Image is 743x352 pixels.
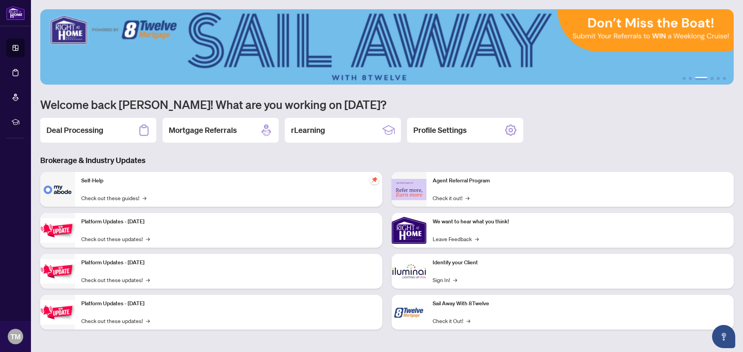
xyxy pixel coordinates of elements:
[40,218,75,243] img: Platform Updates - July 21, 2025
[81,258,376,267] p: Platform Updates - [DATE]
[433,218,728,226] p: We want to hear what you think!
[683,77,686,80] button: 1
[81,194,146,202] a: Check out these guides!→
[695,77,707,80] button: 3
[433,275,457,284] a: Sign In!→
[291,125,325,136] h2: rLearning
[689,77,692,80] button: 2
[392,295,426,330] img: Sail Away With 8Twelve
[433,299,728,308] p: Sail Away With 8Twelve
[40,259,75,284] img: Platform Updates - July 8, 2025
[433,258,728,267] p: Identify your Client
[466,316,470,325] span: →
[723,77,726,80] button: 6
[475,235,479,243] span: →
[453,275,457,284] span: →
[81,235,150,243] a: Check out these updates!→
[433,316,470,325] a: Check it Out!→
[146,275,150,284] span: →
[40,155,734,166] h3: Brokerage & Industry Updates
[169,125,237,136] h2: Mortgage Referrals
[146,235,150,243] span: →
[46,125,103,136] h2: Deal Processing
[717,77,720,80] button: 5
[392,254,426,289] img: Identify your Client
[10,331,21,342] span: TM
[433,235,479,243] a: Leave Feedback→
[81,275,150,284] a: Check out these updates!→
[81,218,376,226] p: Platform Updates - [DATE]
[413,125,467,136] h2: Profile Settings
[6,6,25,20] img: logo
[40,97,734,112] h1: Welcome back [PERSON_NAME]! What are you working on [DATE]?
[81,177,376,185] p: Self-Help
[710,77,714,80] button: 4
[466,194,469,202] span: →
[392,179,426,200] img: Agent Referral Program
[433,194,469,202] a: Check it out!→
[81,299,376,308] p: Platform Updates - [DATE]
[40,300,75,325] img: Platform Updates - June 23, 2025
[146,316,150,325] span: →
[712,325,735,348] button: Open asap
[81,316,150,325] a: Check out these updates!→
[433,177,728,185] p: Agent Referral Program
[142,194,146,202] span: →
[40,9,734,85] img: Slide 2
[370,175,379,184] span: pushpin
[40,172,75,207] img: Self-Help
[392,213,426,248] img: We want to hear what you think!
